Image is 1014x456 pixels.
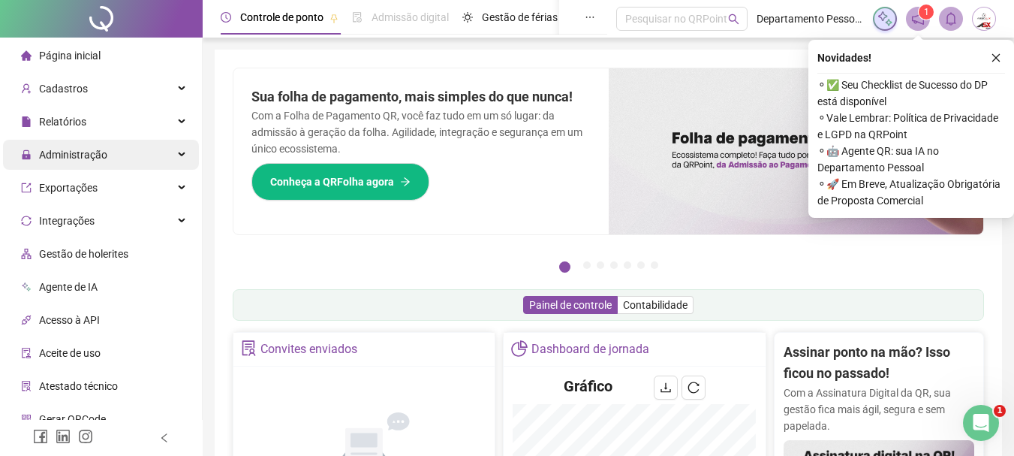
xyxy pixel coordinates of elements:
[817,143,1005,176] span: ⚬ 🤖 Agente QR: sua IA no Departamento Pessoal
[623,299,688,311] span: Contabilidade
[21,315,32,325] span: api
[660,382,672,394] span: download
[21,381,32,391] span: solution
[911,12,925,26] span: notification
[651,261,658,269] button: 7
[39,413,106,425] span: Gerar QRCode
[994,405,1006,417] span: 1
[817,77,1005,110] span: ⚬ ✅ Seu Checklist de Sucesso do DP está disponível
[21,50,32,61] span: home
[39,116,86,128] span: Relatórios
[877,11,893,27] img: sparkle-icon.fc2bf0ac1784a2077858766a79e2daf3.svg
[39,347,101,359] span: Aceite de uso
[462,12,473,23] span: sun
[21,216,32,226] span: sync
[482,11,558,23] span: Gestão de férias
[559,261,570,273] button: 1
[39,215,95,227] span: Integrações
[400,177,411,187] span: arrow-right
[637,261,645,269] button: 6
[39,182,98,194] span: Exportações
[251,163,429,201] button: Conheça a QRFolha agora
[963,405,999,441] iframe: Intercom live chat
[944,12,958,26] span: bell
[21,249,32,259] span: apartment
[39,50,101,62] span: Página inicial
[270,174,394,190] span: Conheça a QRFolha agora
[511,340,527,356] span: pie-chart
[529,299,612,311] span: Painel de controle
[817,50,871,66] span: Novidades !
[728,14,739,25] span: search
[817,110,1005,143] span: ⚬ Vale Lembrar: Política de Privacidade e LGPD na QRPoint
[585,12,595,23] span: ellipsis
[21,414,32,424] span: qrcode
[21,149,32,160] span: lock
[251,107,591,157] p: Com a Folha de Pagamento QR, você faz tudo em um só lugar: da admissão à geração da folha. Agilid...
[260,337,357,362] div: Convites enviados
[56,429,71,444] span: linkedin
[991,53,1001,63] span: close
[784,342,974,385] h2: Assinar ponto na mão? Isso ficou no passado!
[39,248,128,260] span: Gestão de holerites
[784,385,974,434] p: Com a Assinatura Digital da QR, sua gestão fica mais ágil, segura e sem papelada.
[240,11,323,23] span: Controle de ponto
[251,86,591,107] h2: Sua folha de pagamento, mais simples do que nunca!
[352,12,363,23] span: file-done
[21,83,32,94] span: user-add
[21,116,32,127] span: file
[610,261,618,269] button: 4
[924,7,929,17] span: 1
[78,429,93,444] span: instagram
[39,149,107,161] span: Administração
[39,314,100,326] span: Acesso à API
[757,11,864,27] span: Departamento Pessoal - ASX COMERCIO LTDA
[688,382,700,394] span: reload
[597,261,604,269] button: 3
[241,340,257,356] span: solution
[39,281,98,293] span: Agente de IA
[817,176,1005,209] span: ⚬ 🚀 Em Breve, Atualização Obrigatória de Proposta Comercial
[329,14,339,23] span: pushpin
[531,337,649,362] div: Dashboard de jornada
[21,348,32,358] span: audit
[583,261,591,269] button: 2
[159,433,170,443] span: left
[624,261,631,269] button: 5
[33,429,48,444] span: facebook
[39,83,88,95] span: Cadastros
[39,380,118,392] span: Atestado técnico
[372,11,449,23] span: Admissão digital
[919,5,934,20] sup: 1
[21,183,32,193] span: export
[221,12,231,23] span: clock-circle
[973,8,995,30] img: 54126
[609,68,984,234] img: banner%2F8d14a306-6205-4263-8e5b-06e9a85ad873.png
[564,376,612,397] h4: Gráfico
